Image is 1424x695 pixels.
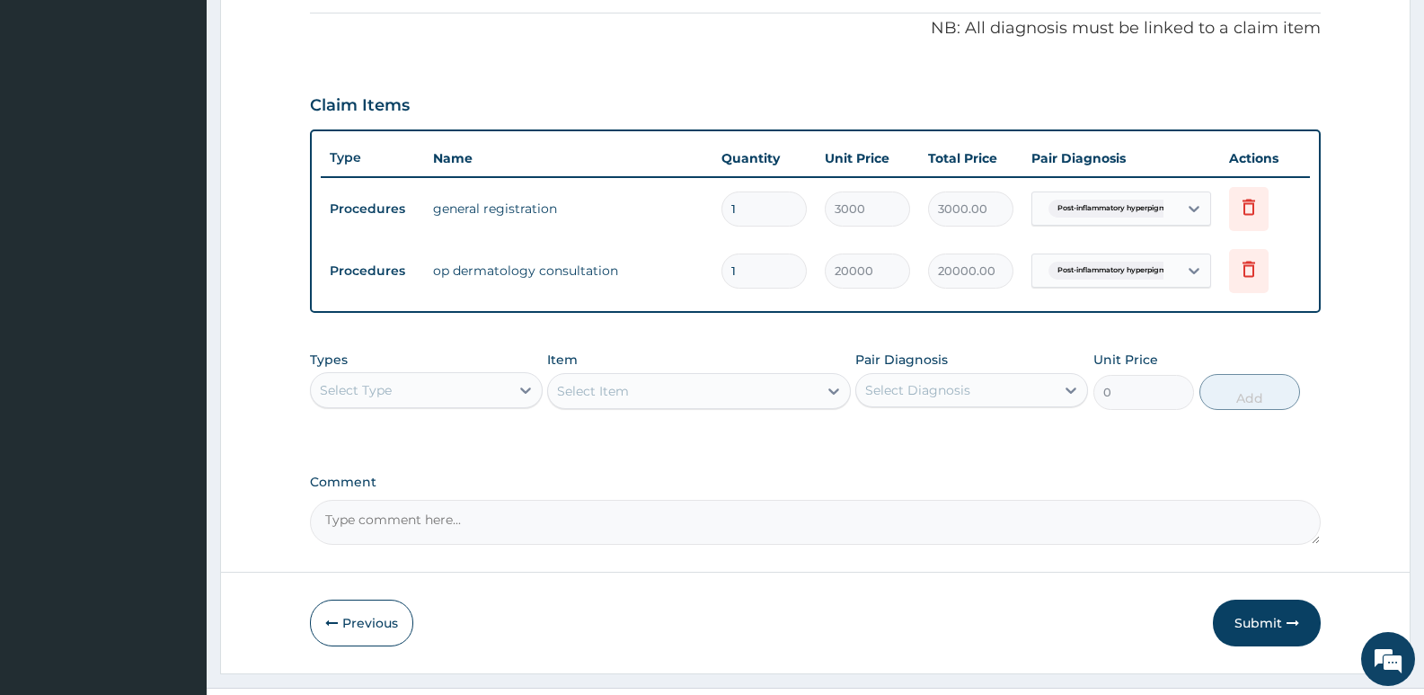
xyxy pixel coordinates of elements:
[712,140,816,176] th: Quantity
[424,191,712,227] td: general registration
[33,90,73,135] img: d_794563401_company_1708531726252_794563401
[310,96,410,116] h3: Claim Items
[93,101,302,124] div: Chat with us now
[321,192,424,226] td: Procedures
[9,491,342,554] textarea: Type your message and hit 'Enter'
[424,140,712,176] th: Name
[816,140,919,176] th: Unit Price
[865,381,970,399] div: Select Diagnosis
[1093,351,1158,369] label: Unit Price
[919,140,1022,176] th: Total Price
[424,253,712,289] td: op dermatology consultation
[1213,600,1321,646] button: Submit
[310,600,413,646] button: Previous
[1199,374,1300,410] button: Add
[320,381,392,399] div: Select Type
[1048,262,1192,280] span: Post-inflammatory hyperpigment...
[855,351,948,369] label: Pair Diagnosis
[310,475,1321,490] label: Comment
[310,352,348,368] label: Types
[310,17,1321,40] p: NB: All diagnosis must be linked to a claim item
[1048,200,1192,218] span: Post-inflammatory hyperpigment...
[1220,140,1310,176] th: Actions
[1022,140,1220,176] th: Pair Diagnosis
[104,227,248,408] span: We're online!
[321,141,424,174] th: Type
[321,254,424,288] td: Procedures
[547,351,578,369] label: Item
[295,9,338,52] div: Minimize live chat window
